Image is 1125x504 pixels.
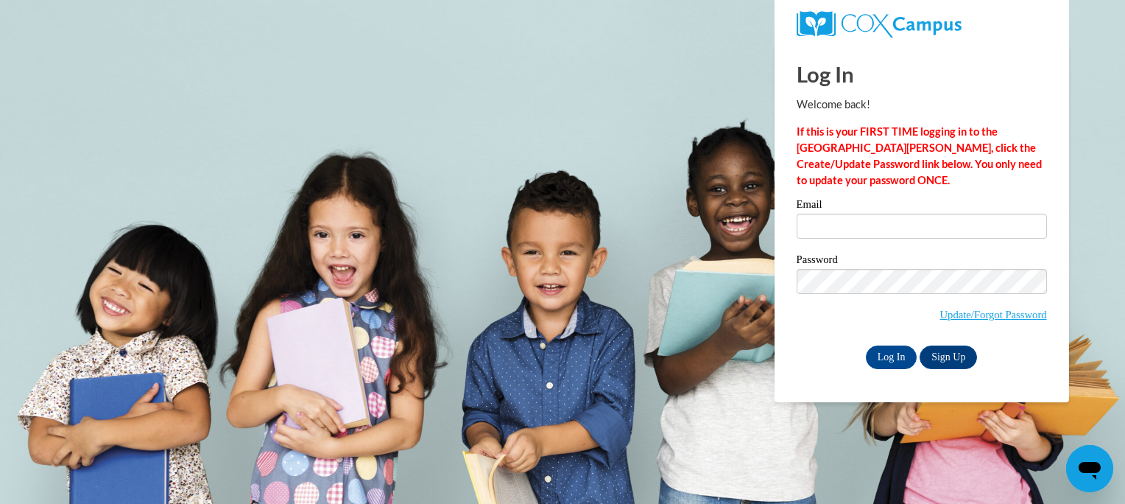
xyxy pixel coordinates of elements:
iframe: Button to launch messaging window [1066,445,1113,492]
img: COX Campus [797,11,962,38]
p: Welcome back! [797,97,1047,113]
label: Password [797,254,1047,269]
a: Sign Up [920,346,977,369]
label: Email [797,199,1047,214]
strong: If this is your FIRST TIME logging in to the [GEOGRAPHIC_DATA][PERSON_NAME], click the Create/Upd... [797,125,1042,186]
a: COX Campus [797,11,1047,38]
h1: Log In [797,59,1047,89]
input: Log In [866,346,917,369]
a: Update/Forgot Password [940,309,1047,321]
